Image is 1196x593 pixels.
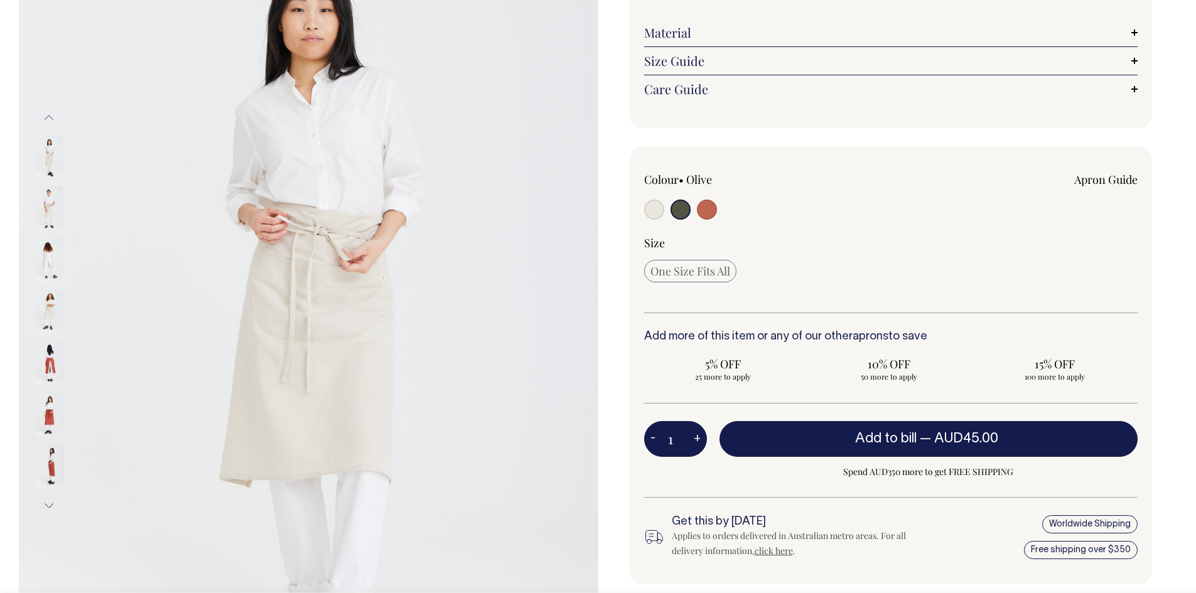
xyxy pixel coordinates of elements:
a: Material [644,25,1138,40]
span: 5% OFF [650,356,796,371]
div: Colour [644,172,842,187]
a: click here [755,545,793,557]
span: One Size Fits All [650,264,730,279]
h6: Add more of this item or any of our other to save [644,331,1138,343]
span: 50 more to apply [816,371,962,382]
label: Olive [686,172,712,187]
a: Size Guide [644,53,1138,68]
img: natural [35,290,63,334]
span: 100 more to apply [982,371,1128,382]
span: 10% OFF [816,356,962,371]
button: Previous [40,104,58,132]
div: Size [644,235,1138,250]
img: natural [35,187,63,231]
span: — [920,432,1001,445]
input: 5% OFF 25 more to apply [644,353,802,385]
h6: Get this by [DATE] [672,516,914,528]
span: Spend AUD350 more to get FREE SHIPPING [719,464,1138,479]
input: 15% OFF 100 more to apply [976,353,1134,385]
img: rust [35,444,63,488]
button: - [644,427,662,452]
img: rust [35,341,63,385]
img: natural [35,136,63,179]
button: Add to bill —AUD45.00 [719,421,1138,456]
a: Apron Guide [1074,172,1138,187]
input: 10% OFF 50 more to apply [810,353,968,385]
span: Add to bill [855,432,917,445]
input: One Size Fits All [644,260,736,282]
img: natural [35,238,63,282]
span: 15% OFF [982,356,1128,371]
button: Next [40,492,58,520]
img: rust [35,393,63,437]
span: AUD45.00 [934,432,998,445]
span: 25 more to apply [650,371,796,382]
span: • [679,172,684,187]
div: Applies to orders delivered in Australian metro areas. For all delivery information, . [672,528,914,558]
a: Care Guide [644,82,1138,97]
a: aprons [853,331,888,342]
button: + [687,427,707,452]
